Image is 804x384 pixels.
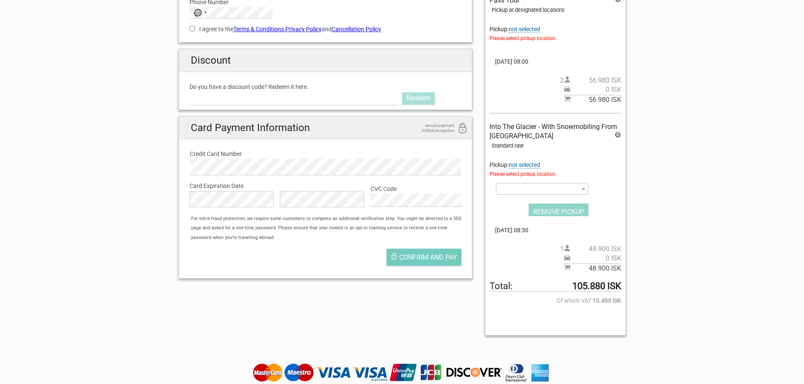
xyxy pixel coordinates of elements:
[571,244,621,254] span: 48.900 ISK
[564,85,621,94] span: Pickup price
[593,296,621,305] strong: 10.493 ISK
[332,26,381,32] a: Cancellation Policy
[490,296,621,305] span: Of which VAT:
[564,95,621,105] span: Subtotal
[233,26,284,32] a: Terms & Conditions
[189,24,462,34] label: I agree to the , and
[560,244,621,254] span: 1 person(s)
[490,123,617,140] span: Into The Glacier - With Snowmobiling From [GEOGRAPHIC_DATA]
[564,254,621,263] span: Pickup price
[490,282,621,291] span: Total to be paid
[560,76,621,85] span: 2 person(s)
[571,254,621,263] span: 0 ISK
[509,26,540,33] span: Change pickup place
[564,263,621,273] span: Subtotal
[457,123,468,134] i: 256bit encryption
[509,161,540,169] span: Change pickup place
[571,85,621,94] span: 0 ISK
[97,13,107,23] button: Open LiveChat chat widget
[12,15,95,21] p: We're away right now. Please check back later!
[571,95,621,105] span: 56.980 ISK
[371,184,461,193] label: CVC Code
[189,181,462,191] label: Card Expiration Date
[529,204,588,220] input: REMOVE PICKUP
[187,214,472,242] div: For extra fraud protection, we require some customers to complete an additional verification step...
[189,82,462,91] label: Do you have a discount code? Redeem it here.
[492,5,621,15] div: Pickup at designated locations
[285,26,322,32] a: Privacy Policy
[412,123,455,133] span: secure payment 256bit encryption
[490,26,621,43] span: Pickup:
[399,253,457,261] span: Confirm and pay
[571,264,621,273] span: 48.900 ISK
[190,7,211,18] button: Selected country
[402,92,435,104] a: Redeem
[490,57,621,66] span: [DATE] 08:00
[571,76,621,85] span: 56.980 ISK
[190,149,461,158] label: Credit Card Number
[387,249,461,266] button: Confirm and pay
[490,226,621,235] span: [DATE] 08:30
[490,169,621,179] span: Please select pickup location.
[179,117,472,139] h2: Card Payment Information
[490,34,621,43] span: Please select pickup location.
[572,282,621,291] strong: 105.880 ISK
[492,141,621,150] div: Standard rate
[251,363,553,382] img: Tourdesk accepts
[179,49,472,72] h2: Discount
[490,161,621,179] span: Pickup:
